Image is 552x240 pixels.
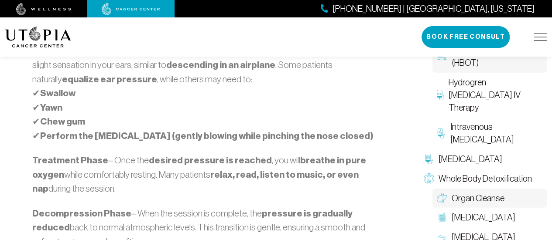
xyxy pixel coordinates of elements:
[437,90,444,100] img: Hydrogren Peroxide IV Therapy
[439,153,502,166] span: [MEDICAL_DATA]
[432,118,547,150] a: Intravenous [MEDICAL_DATA]
[333,3,535,15] span: [PHONE_NUMBER] | [GEOGRAPHIC_DATA], [US_STATE]
[149,155,272,166] strong: desired pressure is reached
[452,212,515,224] span: [MEDICAL_DATA]
[432,208,547,228] a: [MEDICAL_DATA]
[437,193,447,203] img: Organ Cleanse
[437,128,446,139] img: Intravenous Ozone Therapy
[32,155,108,166] strong: Treatment Phase
[449,76,542,114] span: Hydrogren [MEDICAL_DATA] IV Therapy
[166,59,275,71] strong: descending in an airplane
[321,3,535,15] a: [PHONE_NUMBER] | [GEOGRAPHIC_DATA], [US_STATE]
[432,73,547,117] a: Hydrogren [MEDICAL_DATA] IV Therapy
[450,121,542,146] span: Intravenous [MEDICAL_DATA]
[419,169,547,189] a: Whole Body Detoxification
[40,130,374,142] strong: Perform the [MEDICAL_DATA] (gently blowing while pinching the nose closed)
[32,155,367,180] strong: breathe in pure oxygen
[40,102,62,113] strong: Yawn
[452,44,542,70] span: [MEDICAL_DATA] (HBOT)
[424,173,434,184] img: Whole Body Detoxification
[534,34,547,41] img: icon-hamburger
[40,88,75,99] strong: Swallow
[32,44,382,143] p: – As the chamber , you may feel a slight sensation in your ears, similar to . Some patients natur...
[432,41,547,73] a: [MEDICAL_DATA] (HBOT)
[102,3,160,15] img: cancer center
[422,26,510,48] button: Book Free Consult
[62,74,157,85] strong: equalize ear pressure
[419,149,547,169] a: [MEDICAL_DATA]
[424,154,434,165] img: Chelation Therapy
[437,213,447,223] img: Colon Therapy
[40,116,85,127] strong: Chew gum
[439,172,532,185] span: Whole Body Detoxification
[5,27,71,47] img: logo
[16,3,71,15] img: wellness
[32,208,131,219] strong: Decompression Phase
[32,153,382,196] p: – Once the , you will while comfortably resting. Many patients during the session.
[437,51,447,62] img: Hyperbaric Oxygen Therapy (HBOT)
[432,189,547,208] a: Organ Cleanse
[452,192,504,205] span: Organ Cleanse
